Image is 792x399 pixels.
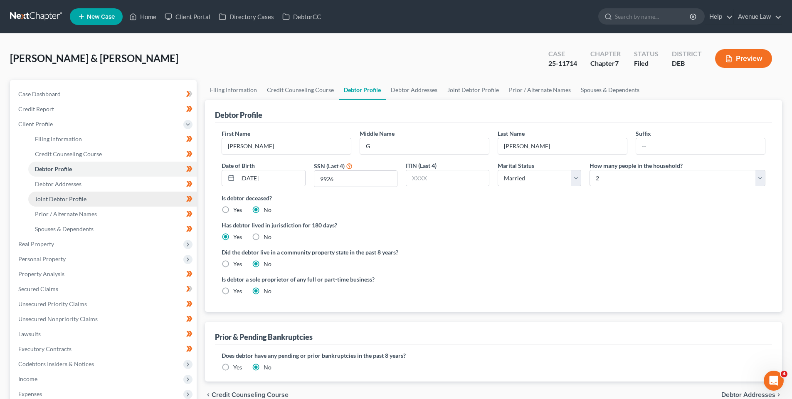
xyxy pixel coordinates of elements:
[35,135,82,142] span: Filing Information
[590,161,683,170] label: How many people in the household?
[10,52,178,64] span: [PERSON_NAME] & [PERSON_NAME]
[278,9,325,24] a: DebtorCC
[28,147,197,162] a: Credit Counseling Course
[264,287,271,295] label: No
[734,9,782,24] a: Avenue Law
[764,371,784,391] iframe: Intercom live chat
[721,392,782,398] button: Debtor Addresses chevron_right
[590,49,621,59] div: Chapter
[634,49,659,59] div: Status
[721,392,775,398] span: Debtor Addresses
[615,9,691,24] input: Search by name...
[35,225,94,232] span: Spouses & Dependents
[442,80,504,100] a: Joint Debtor Profile
[160,9,215,24] a: Client Portal
[222,221,765,229] label: Has debtor lived in jurisdiction for 180 days?
[12,312,197,327] a: Unsecured Nonpriority Claims
[237,170,305,186] input: MM/DD/YYYY
[18,315,98,322] span: Unsecured Nonpriority Claims
[18,375,37,382] span: Income
[35,165,72,172] span: Debtor Profile
[18,270,64,277] span: Property Analysis
[360,138,489,154] input: M.I
[18,285,58,292] span: Secured Claims
[264,233,271,241] label: No
[28,177,197,192] a: Debtor Addresses
[18,300,87,307] span: Unsecured Priority Claims
[576,80,644,100] a: Spouses & Dependents
[386,80,442,100] a: Debtor Addresses
[12,297,197,312] a: Unsecured Priority Claims
[781,371,787,377] span: 4
[222,275,489,284] label: Is debtor a sole proprietor of any full or part-time business?
[715,49,772,68] button: Preview
[498,129,525,138] label: Last Name
[590,59,621,68] div: Chapter
[615,59,619,67] span: 7
[264,206,271,214] label: No
[18,105,54,112] span: Credit Report
[205,80,262,100] a: Filing Information
[215,332,313,342] div: Prior & Pending Bankruptcies
[18,255,66,262] span: Personal Property
[314,162,345,170] label: SSN (Last 4)
[233,363,242,372] label: Yes
[87,14,115,20] span: New Case
[125,9,160,24] a: Home
[233,287,242,295] label: Yes
[12,87,197,102] a: Case Dashboard
[222,248,765,257] label: Did the debtor live in a community property state in the past 8 years?
[28,192,197,207] a: Joint Debtor Profile
[222,161,255,170] label: Date of Birth
[406,170,489,186] input: XXXX
[18,330,41,337] span: Lawsuits
[504,80,576,100] a: Prior / Alternate Names
[18,360,94,367] span: Codebtors Insiders & Notices
[339,80,386,100] a: Debtor Profile
[705,9,733,24] a: Help
[12,327,197,342] a: Lawsuits
[360,129,395,138] label: Middle Name
[18,240,54,247] span: Real Property
[233,233,242,241] label: Yes
[222,194,765,202] label: Is debtor deceased?
[28,162,197,177] a: Debtor Profile
[12,342,197,357] a: Executory Contracts
[35,210,97,217] span: Prior / Alternate Names
[222,129,250,138] label: First Name
[406,161,437,170] label: ITIN (Last 4)
[775,392,782,398] i: chevron_right
[35,150,102,157] span: Credit Counseling Course
[672,59,702,68] div: DEB
[498,161,534,170] label: Marital Status
[205,392,289,398] button: chevron_left Credit Counseling Course
[634,59,659,68] div: Filed
[18,90,61,97] span: Case Dashboard
[18,345,72,352] span: Executory Contracts
[28,222,197,237] a: Spouses & Dependents
[35,195,86,202] span: Joint Debtor Profile
[636,129,651,138] label: Suffix
[233,206,242,214] label: Yes
[314,171,397,187] input: XXXX
[12,267,197,282] a: Property Analysis
[12,282,197,297] a: Secured Claims
[264,363,271,372] label: No
[233,260,242,268] label: Yes
[498,138,627,154] input: --
[18,120,53,127] span: Client Profile
[548,49,577,59] div: Case
[262,80,339,100] a: Credit Counseling Course
[28,132,197,147] a: Filing Information
[28,207,197,222] a: Prior / Alternate Names
[548,59,577,68] div: 25-11714
[264,260,271,268] label: No
[222,138,351,154] input: --
[212,392,289,398] span: Credit Counseling Course
[672,49,702,59] div: District
[215,110,262,120] div: Debtor Profile
[35,180,81,187] span: Debtor Addresses
[636,138,765,154] input: --
[222,351,765,360] label: Does debtor have any pending or prior bankruptcies in the past 8 years?
[18,390,42,397] span: Expenses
